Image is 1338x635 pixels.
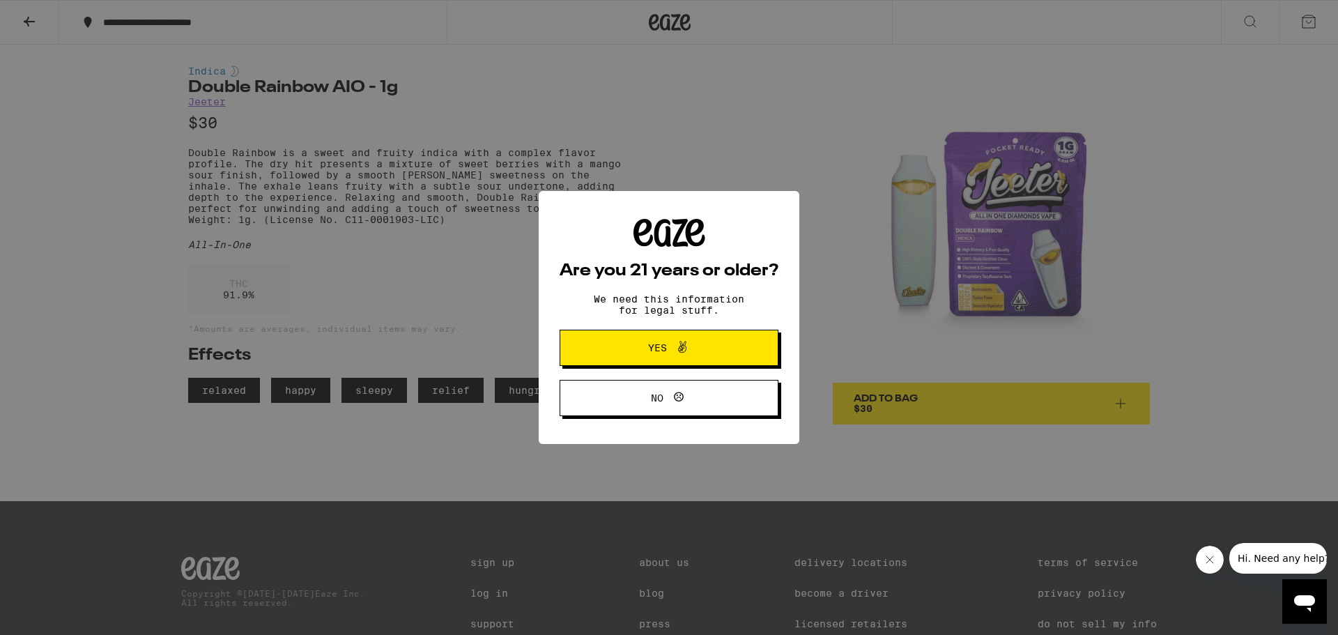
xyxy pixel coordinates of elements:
[648,343,667,353] span: Yes
[560,330,778,366] button: Yes
[560,380,778,416] button: No
[1196,546,1224,574] iframe: Close message
[560,263,778,280] h2: Are you 21 years or older?
[651,393,663,403] span: No
[1229,543,1327,574] iframe: Message from company
[8,10,100,21] span: Hi. Need any help?
[1282,579,1327,624] iframe: Button to launch messaging window
[582,293,756,316] p: We need this information for legal stuff.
